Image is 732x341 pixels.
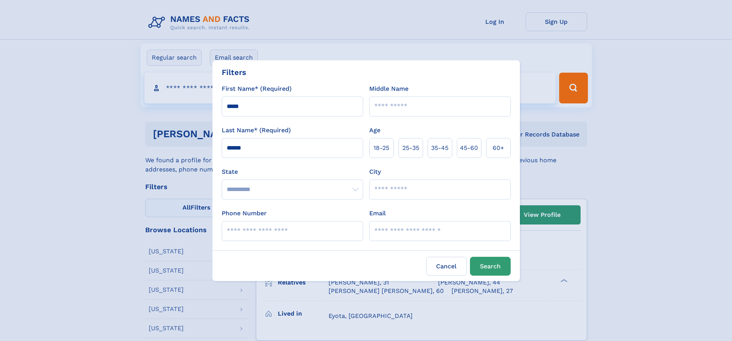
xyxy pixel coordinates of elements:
[222,167,363,176] label: State
[460,143,478,153] span: 45‑60
[222,84,292,93] label: First Name* (Required)
[426,257,467,276] label: Cancel
[431,143,448,153] span: 35‑45
[369,209,386,218] label: Email
[493,143,504,153] span: 60+
[470,257,511,276] button: Search
[402,143,419,153] span: 25‑35
[369,167,381,176] label: City
[369,84,408,93] label: Middle Name
[222,126,291,135] label: Last Name* (Required)
[369,126,380,135] label: Age
[222,209,267,218] label: Phone Number
[222,67,246,78] div: Filters
[373,143,389,153] span: 18‑25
